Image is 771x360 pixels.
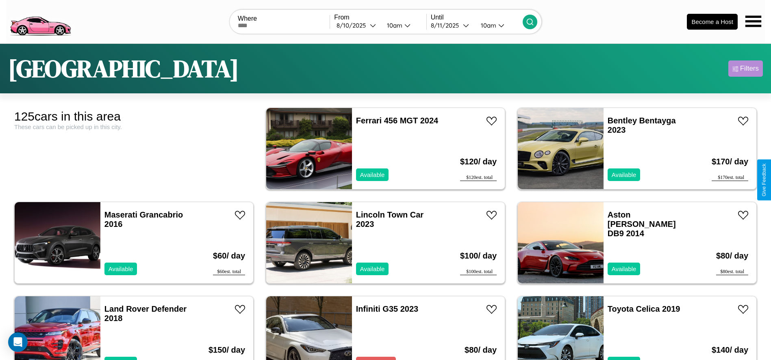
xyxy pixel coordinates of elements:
[460,243,497,269] h3: $ 100 / day
[740,65,759,73] div: Filters
[712,149,748,175] h3: $ 170 / day
[474,21,523,30] button: 10am
[608,116,676,134] a: Bentley Bentayga 2023
[213,269,245,275] div: $ 60 est. total
[608,304,680,313] a: Toyota Celica 2019
[356,116,438,125] a: Ferrari 456 MGT 2024
[14,123,254,130] div: These cars can be picked up in this city.
[8,332,28,352] div: Open Intercom Messenger
[716,243,748,269] h3: $ 80 / day
[14,110,254,123] div: 125 cars in this area
[612,169,636,180] p: Available
[356,304,418,313] a: Infiniti G35 2023
[460,149,497,175] h3: $ 120 / day
[380,21,426,30] button: 10am
[761,164,767,196] div: Give Feedback
[334,14,426,21] label: From
[716,269,748,275] div: $ 80 est. total
[8,52,239,85] h1: [GEOGRAPHIC_DATA]
[460,269,497,275] div: $ 100 est. total
[712,175,748,181] div: $ 170 est. total
[213,243,245,269] h3: $ 60 / day
[6,4,74,38] img: logo
[334,21,380,30] button: 8/10/2025
[238,15,330,22] label: Where
[383,22,404,29] div: 10am
[612,263,636,274] p: Available
[477,22,498,29] div: 10am
[608,210,676,238] a: Aston [PERSON_NAME] DB9 2014
[337,22,370,29] div: 8 / 10 / 2025
[104,304,187,323] a: Land Rover Defender 2018
[431,22,463,29] div: 8 / 11 / 2025
[728,60,763,77] button: Filters
[431,14,523,21] label: Until
[687,14,738,30] button: Become a Host
[460,175,497,181] div: $ 120 est. total
[109,263,133,274] p: Available
[360,169,385,180] p: Available
[360,263,385,274] p: Available
[104,210,183,229] a: Maserati Grancabrio 2016
[356,210,424,229] a: Lincoln Town Car 2023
